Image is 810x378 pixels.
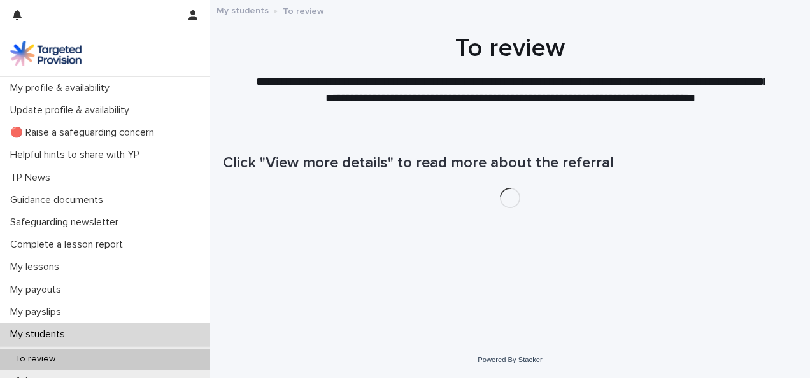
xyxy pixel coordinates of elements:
[10,41,82,66] img: M5nRWzHhSzIhMunXDL62
[5,328,75,340] p: My students
[5,239,133,251] p: Complete a lesson report
[5,172,60,184] p: TP News
[5,354,66,365] p: To review
[478,356,542,363] a: Powered By Stacker
[217,3,269,17] a: My students
[223,33,797,64] h1: To review
[5,149,150,161] p: Helpful hints to share with YP
[5,216,129,228] p: Safeguarding newsletter
[283,3,324,17] p: To review
[5,82,120,94] p: My profile & availability
[5,261,69,273] p: My lessons
[5,194,113,206] p: Guidance documents
[5,127,164,139] p: 🔴 Raise a safeguarding concern
[5,284,71,296] p: My payouts
[5,104,139,116] p: Update profile & availability
[5,306,71,318] p: My payslips
[223,154,797,172] h1: Click "View more details" to read more about the referral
